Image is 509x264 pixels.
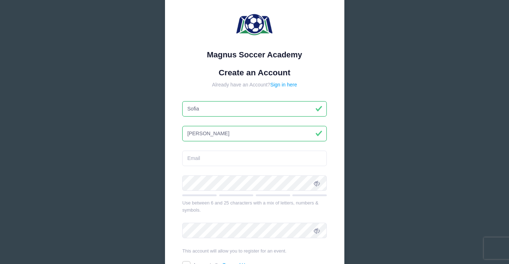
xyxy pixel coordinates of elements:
h1: Create an Account [182,68,327,77]
div: Already have an Account? [182,81,327,89]
a: Sign in here [270,82,297,88]
input: Email [182,151,327,166]
div: Use between 6 and 25 characters with a mix of letters, numbers & symbols. [182,199,327,213]
input: Last Name [182,126,327,141]
input: First Name [182,101,327,117]
img: Magnus Soccer Academy [233,4,276,47]
div: This account will allow you to register for an event. [182,247,327,255]
div: Magnus Soccer Academy [182,49,327,61]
